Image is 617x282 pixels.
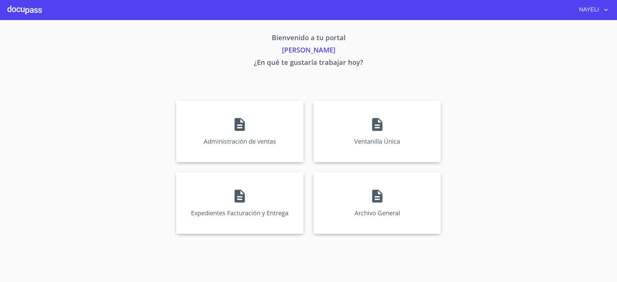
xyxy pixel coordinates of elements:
[191,209,288,217] p: Expedientes Facturación y Entrega
[204,137,276,145] p: Administración de ventas
[354,209,400,217] p: Archivo General
[118,45,499,57] p: [PERSON_NAME]
[354,137,400,145] p: Ventanilla Única
[574,5,610,15] button: account of current user
[574,5,602,15] span: NAYELI
[118,32,499,45] p: Bienvenido a tu portal
[118,57,499,69] p: ¿En qué te gustaría trabajar hoy?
